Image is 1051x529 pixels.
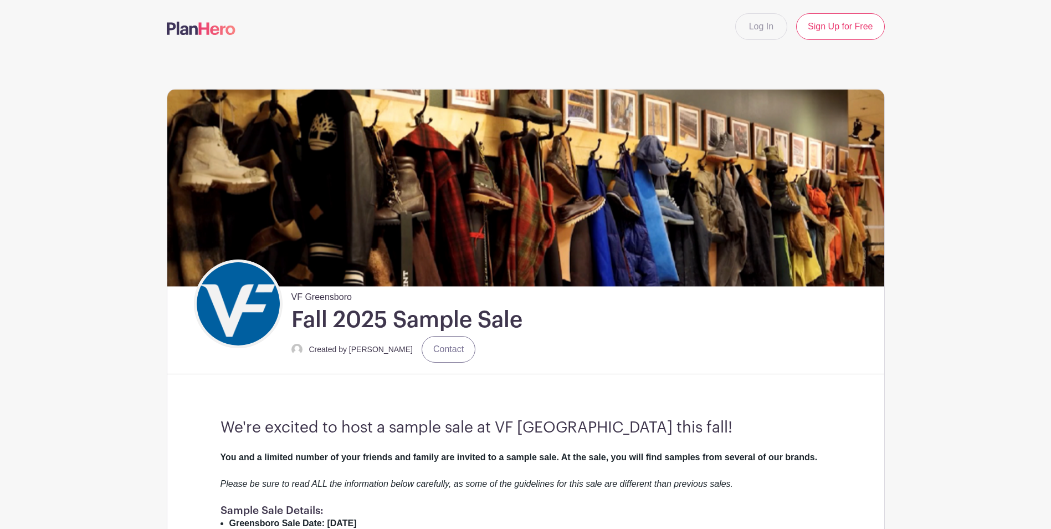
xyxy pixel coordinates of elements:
[221,479,734,489] em: Please be sure to read ALL the information below carefully, as some of the guidelines for this sa...
[796,13,884,40] a: Sign Up for Free
[291,286,352,304] span: VF Greensboro
[422,336,475,363] a: Contact
[167,89,884,286] img: Sample%20Sale.png
[221,419,831,438] h3: We're excited to host a sample sale at VF [GEOGRAPHIC_DATA] this fall!
[167,22,235,35] img: logo-507f7623f17ff9eddc593b1ce0a138ce2505c220e1c5a4e2b4648c50719b7d32.svg
[197,262,280,345] img: VF_Icon_FullColor_CMYK-small.png
[221,452,818,462] strong: You and a limited number of your friends and family are invited to a sample sale. At the sale, yo...
[229,518,357,528] strong: Greensboro Sale Date: [DATE]
[291,306,522,334] h1: Fall 2025 Sample Sale
[291,344,303,355] img: default-ce2991bfa6775e67f084385cd625a349d9dcbb7a52a09fb2fda1e96e2d18dcdb.png
[221,504,831,517] h1: Sample Sale Details:
[735,13,787,40] a: Log In
[309,345,413,354] small: Created by [PERSON_NAME]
